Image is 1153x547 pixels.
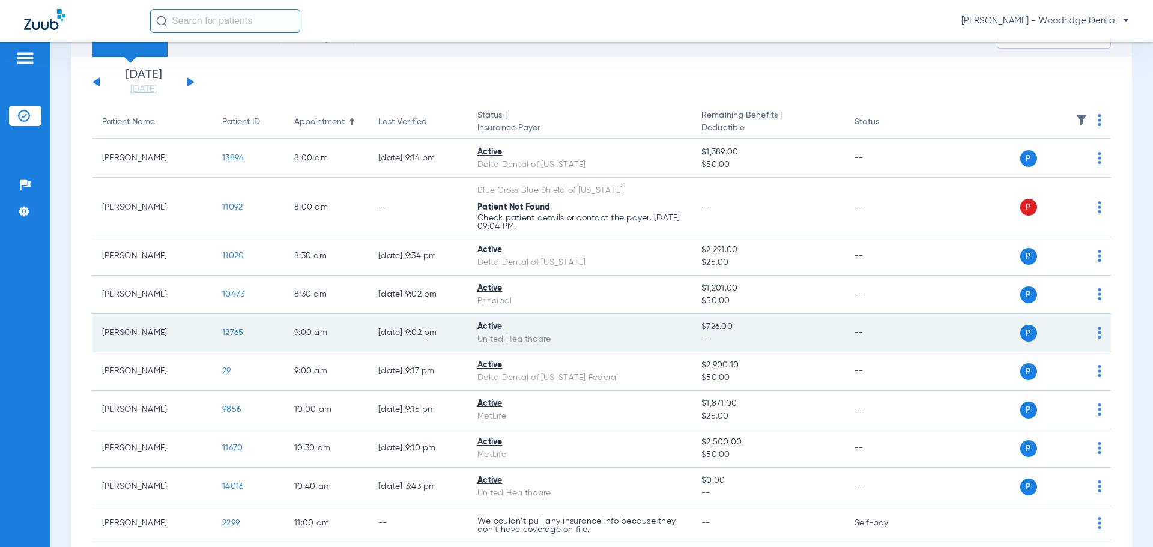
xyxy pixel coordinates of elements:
[369,139,468,178] td: [DATE] 9:14 PM
[294,116,345,128] div: Appointment
[1020,363,1037,380] span: P
[285,391,369,429] td: 10:00 AM
[1098,327,1101,339] img: group-dot-blue.svg
[92,506,213,540] td: [PERSON_NAME]
[477,295,682,307] div: Principal
[222,290,244,298] span: 10473
[92,314,213,352] td: [PERSON_NAME]
[285,178,369,237] td: 8:00 AM
[477,214,682,231] p: Check patient details or contact the payer. [DATE] 09:04 PM.
[285,237,369,276] td: 8:30 AM
[477,517,682,534] p: We couldn’t pull any insurance info because they don’t have coverage on file.
[701,256,835,269] span: $25.00
[477,321,682,333] div: Active
[369,178,468,237] td: --
[701,244,835,256] span: $2,291.00
[1098,403,1101,416] img: group-dot-blue.svg
[222,367,231,375] span: 29
[1020,440,1037,457] span: P
[150,9,300,33] input: Search for patients
[961,15,1129,27] span: [PERSON_NAME] - Woodridge Dental
[369,314,468,352] td: [DATE] 9:02 PM
[92,391,213,429] td: [PERSON_NAME]
[222,116,260,128] div: Patient ID
[1098,442,1101,454] img: group-dot-blue.svg
[1020,325,1037,342] span: P
[1076,114,1088,126] img: filter.svg
[1020,248,1037,265] span: P
[222,405,241,414] span: 9856
[845,391,926,429] td: --
[845,468,926,506] td: --
[477,449,682,461] div: MetLife
[477,256,682,269] div: Delta Dental of [US_STATE]
[701,372,835,384] span: $50.00
[468,106,692,139] th: Status |
[477,372,682,384] div: Delta Dental of [US_STATE] Federal
[222,154,244,162] span: 13894
[845,237,926,276] td: --
[1098,365,1101,377] img: group-dot-blue.svg
[701,122,835,134] span: Deductible
[477,122,682,134] span: Insurance Payer
[701,410,835,423] span: $25.00
[222,482,243,491] span: 14016
[477,159,682,171] div: Delta Dental of [US_STATE]
[701,359,835,372] span: $2,900.10
[294,116,359,128] div: Appointment
[701,146,835,159] span: $1,389.00
[369,468,468,506] td: [DATE] 3:43 PM
[701,487,835,500] span: --
[477,146,682,159] div: Active
[701,159,835,171] span: $50.00
[92,178,213,237] td: [PERSON_NAME]
[477,397,682,410] div: Active
[845,276,926,314] td: --
[701,397,835,410] span: $1,871.00
[369,276,468,314] td: [DATE] 9:02 PM
[1098,517,1101,529] img: group-dot-blue.svg
[92,276,213,314] td: [PERSON_NAME]
[156,16,167,26] img: Search Icon
[701,282,835,295] span: $1,201.00
[477,333,682,346] div: United Healthcare
[1020,286,1037,303] span: P
[222,203,243,211] span: 11092
[477,410,682,423] div: MetLife
[285,468,369,506] td: 10:40 AM
[1020,150,1037,167] span: P
[1098,152,1101,164] img: group-dot-blue.svg
[701,474,835,487] span: $0.00
[285,276,369,314] td: 8:30 AM
[92,352,213,391] td: [PERSON_NAME]
[1098,480,1101,492] img: group-dot-blue.svg
[222,252,244,260] span: 11020
[369,506,468,540] td: --
[845,314,926,352] td: --
[92,429,213,468] td: [PERSON_NAME]
[477,282,682,295] div: Active
[107,69,180,95] li: [DATE]
[477,203,550,211] span: Patient Not Found
[701,295,835,307] span: $50.00
[701,321,835,333] span: $726.00
[285,314,369,352] td: 9:00 AM
[222,519,240,527] span: 2299
[285,506,369,540] td: 11:00 AM
[285,429,369,468] td: 10:30 AM
[701,203,710,211] span: --
[477,244,682,256] div: Active
[222,444,243,452] span: 11670
[369,391,468,429] td: [DATE] 9:15 PM
[1098,250,1101,262] img: group-dot-blue.svg
[477,436,682,449] div: Active
[102,116,203,128] div: Patient Name
[378,116,458,128] div: Last Verified
[1020,479,1037,495] span: P
[107,83,180,95] a: [DATE]
[1020,199,1037,216] span: P
[378,116,427,128] div: Last Verified
[845,429,926,468] td: --
[16,51,35,65] img: hamburger-icon
[477,184,682,197] div: Blue Cross Blue Shield of [US_STATE]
